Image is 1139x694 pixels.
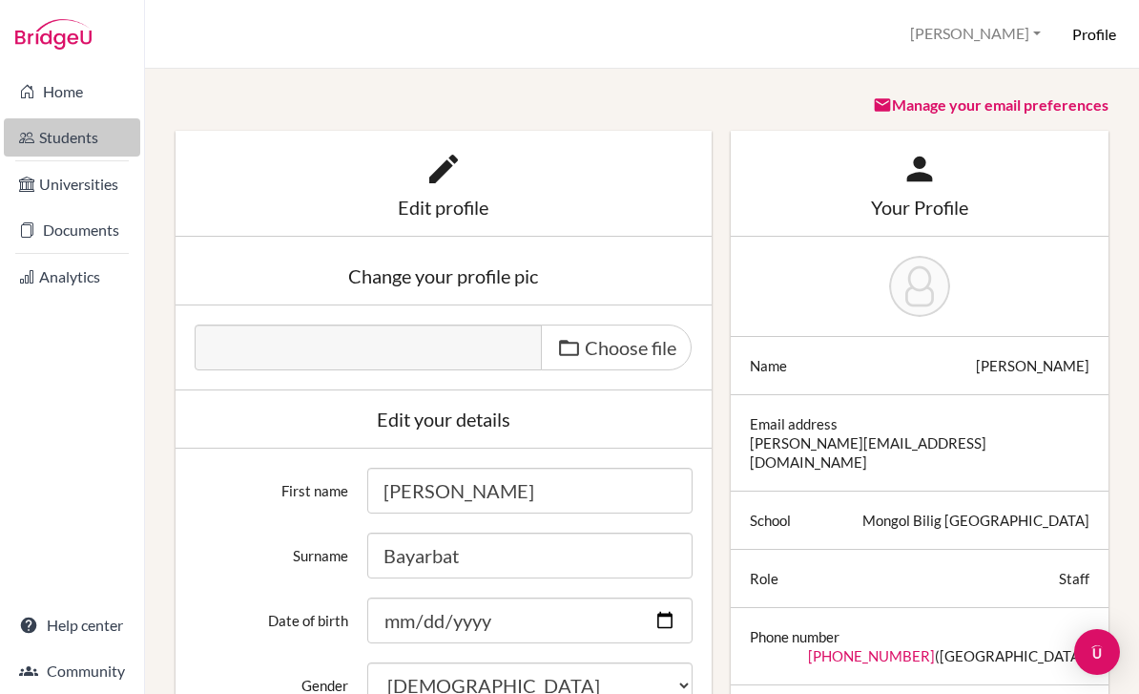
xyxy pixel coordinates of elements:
a: Community [4,652,140,690]
label: Surname [185,533,358,565]
div: School [750,511,791,530]
div: Change your profile pic [195,266,693,285]
div: Edit profile [195,198,693,217]
a: Analytics [4,258,140,296]
img: Nandin Bayarbat [889,256,950,317]
div: Role [750,569,778,588]
div: [PERSON_NAME][EMAIL_ADDRESS][DOMAIN_NAME] [750,433,1089,472]
div: Name [750,356,787,375]
a: [PHONE_NUMBER] [808,647,935,664]
a: Home [4,73,140,111]
label: Date of birth [185,598,358,630]
div: Your Profile [750,198,1089,217]
div: Open Intercom Messenger [1074,629,1120,675]
a: Help center [4,606,140,644]
div: Staff [1059,569,1089,588]
img: Bridge-U [15,19,92,50]
a: Documents [4,211,140,249]
span: Choose file [585,336,676,359]
label: First name [185,468,358,500]
div: Edit your details [195,410,693,429]
div: Phone number [750,627,839,646]
div: Email address [750,414,838,433]
div: [PERSON_NAME] [976,356,1089,375]
a: Manage your email preferences [873,95,1108,114]
a: Universities [4,165,140,203]
button: [PERSON_NAME] [901,16,1049,52]
a: Students [4,118,140,157]
div: Mongol Bilig [GEOGRAPHIC_DATA] [862,511,1089,530]
div: ([GEOGRAPHIC_DATA]) [808,646,1089,665]
h6: Profile [1072,24,1116,45]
